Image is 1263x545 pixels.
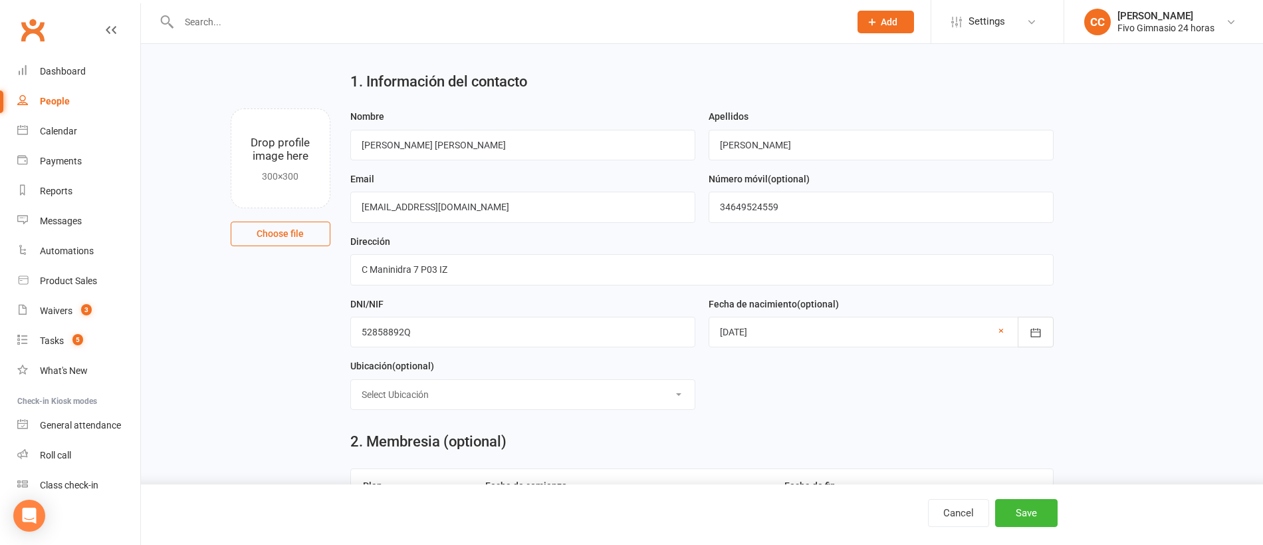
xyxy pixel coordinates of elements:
[1117,22,1214,34] div: Fivo Gimnasio 24 horas
[40,365,88,376] div: What's New
[40,335,64,346] div: Tasks
[40,275,97,286] div: Product Sales
[350,172,374,186] label: Email
[40,126,77,136] div: Calendar
[17,87,140,116] a: People
[928,499,989,527] button: Cancel
[231,222,330,246] button: Choose file
[350,254,1054,285] input: Dirección
[13,500,45,532] div: Open Intercom Messenger
[1117,10,1214,22] div: [PERSON_NAME]
[969,7,1005,37] span: Settings
[16,13,49,47] a: Clubworx
[40,186,72,196] div: Reports
[995,499,1058,527] button: Save
[17,470,140,500] a: Class kiosk mode
[17,236,140,266] a: Automations
[351,469,473,503] th: Plan
[17,441,140,470] a: Roll call
[17,326,140,356] a: Tasks 5
[392,361,434,371] spang: (optional)
[175,13,840,31] input: Search...
[40,96,70,106] div: People
[40,66,86,77] div: Dashboard
[350,130,695,160] input: Nombre
[17,296,140,326] a: Waivers 3
[40,246,94,256] div: Automations
[350,297,384,311] label: DNI/NIF
[709,192,1054,222] input: Número móvil
[473,469,772,503] th: Fecha de comienzo
[40,450,71,460] div: Roll call
[709,109,748,124] label: Apellidos
[797,299,839,309] spang: (optional)
[881,17,897,27] span: Add
[17,176,140,206] a: Reports
[709,130,1054,160] input: Apellidos
[17,356,140,386] a: What's New
[350,192,695,222] input: Email
[17,411,140,441] a: General attendance kiosk mode
[17,116,140,146] a: Calendar
[40,305,72,316] div: Waivers
[17,206,140,236] a: Messages
[72,334,83,345] span: 5
[350,359,434,373] label: Ubicación
[768,174,810,184] spang: (optional)
[858,11,914,33] button: Add
[350,234,390,249] label: Dirección
[709,172,810,186] label: Número móvil
[772,469,985,503] th: Fecha de fin
[998,323,1004,339] a: ×
[17,146,140,176] a: Payments
[40,156,82,166] div: Payments
[40,216,82,226] div: Messages
[81,304,92,315] span: 3
[40,480,98,490] div: Class check-in
[350,74,1054,90] h2: 1. Información del contacto
[350,434,507,450] h2: 2. Membresia (optional)
[1084,9,1111,35] div: CC
[350,317,695,347] input: DNI/NIF
[17,266,140,296] a: Product Sales
[350,109,384,124] label: Nombre
[40,420,121,431] div: General attendance
[709,297,839,311] label: Fecha de nacimiento
[17,57,140,87] a: Dashboard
